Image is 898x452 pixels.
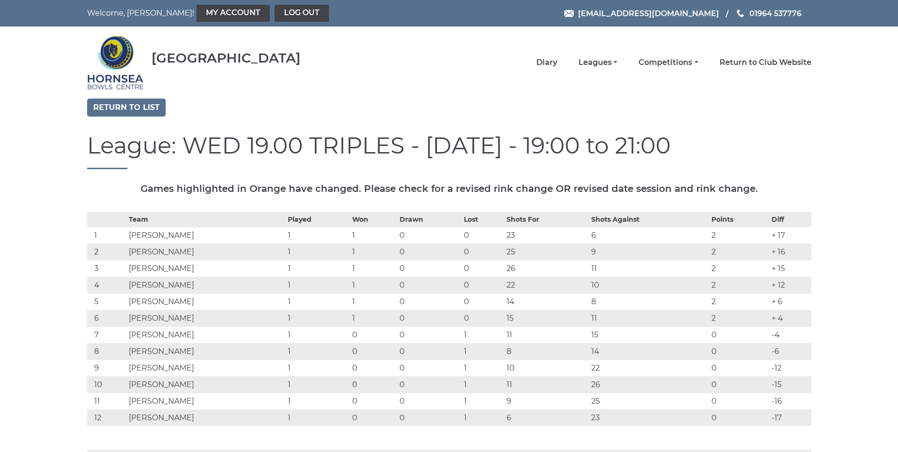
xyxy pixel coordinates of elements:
td: 23 [504,227,589,244]
td: [PERSON_NAME] [126,409,285,426]
td: [PERSON_NAME] [126,376,285,393]
td: 0 [397,277,462,293]
td: 0 [350,360,397,376]
td: 2 [709,310,769,326]
td: 23 [589,409,709,426]
td: [PERSON_NAME] [126,260,285,277]
td: 25 [504,244,589,260]
td: 0 [709,360,769,376]
td: 0 [350,393,397,409]
td: 1 [285,376,350,393]
td: 1 [87,227,127,244]
th: Shots For [504,212,589,227]
td: 0 [709,326,769,343]
td: [PERSON_NAME] [126,326,285,343]
td: 26 [589,376,709,393]
td: -16 [769,393,811,409]
td: 1 [350,244,397,260]
td: 0 [709,343,769,360]
td: 0 [397,326,462,343]
td: 15 [589,326,709,343]
td: 8 [504,343,589,360]
span: 01964 537776 [749,9,801,18]
td: 0 [350,343,397,360]
td: 0 [397,244,462,260]
td: 11 [504,326,589,343]
td: 0 [709,393,769,409]
td: 1 [285,326,350,343]
td: 0 [397,393,462,409]
td: 26 [504,260,589,277]
td: 1 [285,277,350,293]
td: 1 [462,343,505,360]
td: 11 [589,310,709,326]
td: [PERSON_NAME] [126,227,285,244]
td: 0 [462,310,505,326]
td: 1 [350,277,397,293]
td: 9 [589,244,709,260]
td: 5 [87,293,127,310]
a: Diary [536,57,557,68]
td: 0 [709,376,769,393]
td: 0 [397,360,462,376]
a: Phone us 01964 537776 [736,8,801,19]
td: 0 [709,409,769,426]
td: 1 [462,409,505,426]
td: 15 [504,310,589,326]
td: 1 [285,310,350,326]
td: 1 [285,393,350,409]
a: Competitions [639,57,698,68]
td: 1 [462,393,505,409]
td: -17 [769,409,811,426]
td: [PERSON_NAME] [126,244,285,260]
a: My Account [196,5,270,22]
td: 1 [285,343,350,360]
td: [PERSON_NAME] [126,293,285,310]
td: 0 [397,409,462,426]
th: Shots Against [589,212,709,227]
td: 1 [285,244,350,260]
td: + 15 [769,260,811,277]
td: 22 [504,277,589,293]
td: 1 [462,326,505,343]
a: Log out [275,5,329,22]
td: 2 [87,244,127,260]
td: + 6 [769,293,811,310]
td: 14 [589,343,709,360]
td: 2 [709,293,769,310]
th: Team [126,212,285,227]
a: Return to Club Website [720,57,811,68]
td: + 12 [769,277,811,293]
td: 0 [462,277,505,293]
td: 1 [350,310,397,326]
td: [PERSON_NAME] [126,310,285,326]
img: Hornsea Bowls Centre [87,29,144,96]
td: 0 [397,260,462,277]
td: 1 [462,360,505,376]
td: 0 [397,343,462,360]
td: 2 [709,277,769,293]
td: 6 [504,409,589,426]
td: 6 [87,310,127,326]
td: 22 [589,360,709,376]
td: 4 [87,277,127,293]
td: 0 [462,227,505,244]
td: 1 [285,409,350,426]
td: + 17 [769,227,811,244]
td: 3 [87,260,127,277]
th: Points [709,212,769,227]
td: 14 [504,293,589,310]
td: 0 [397,310,462,326]
td: 9 [504,393,589,409]
td: [PERSON_NAME] [126,277,285,293]
td: 2 [709,260,769,277]
td: 0 [462,260,505,277]
a: Return to list [87,99,166,117]
td: + 4 [769,310,811,326]
td: 0 [350,326,397,343]
td: 2 [709,244,769,260]
td: 10 [589,277,709,293]
td: 1 [350,293,397,310]
td: 1 [285,293,350,310]
td: -6 [769,343,811,360]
